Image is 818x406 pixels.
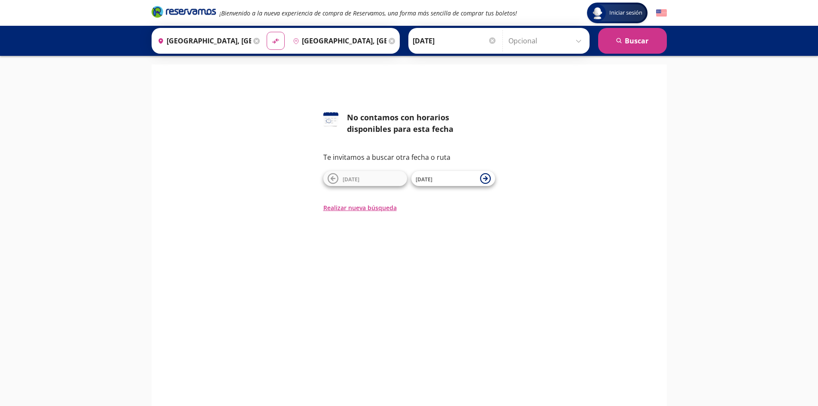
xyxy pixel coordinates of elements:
button: Buscar [598,28,667,54]
a: Brand Logo [152,5,216,21]
input: Buscar Origen [154,30,251,52]
button: [DATE] [323,171,407,186]
input: Opcional [508,30,585,52]
span: [DATE] [416,176,432,183]
i: Brand Logo [152,5,216,18]
span: [DATE] [343,176,359,183]
input: Buscar Destino [289,30,386,52]
p: Te invitamos a buscar otra fecha o ruta [323,152,495,162]
em: ¡Bienvenido a la nueva experiencia de compra de Reservamos, una forma más sencilla de comprar tus... [219,9,517,17]
button: English [656,8,667,18]
span: Iniciar sesión [606,9,646,17]
button: [DATE] [411,171,495,186]
div: No contamos con horarios disponibles para esta fecha [347,112,495,135]
input: Elegir Fecha [413,30,497,52]
button: Realizar nueva búsqueda [323,203,397,212]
